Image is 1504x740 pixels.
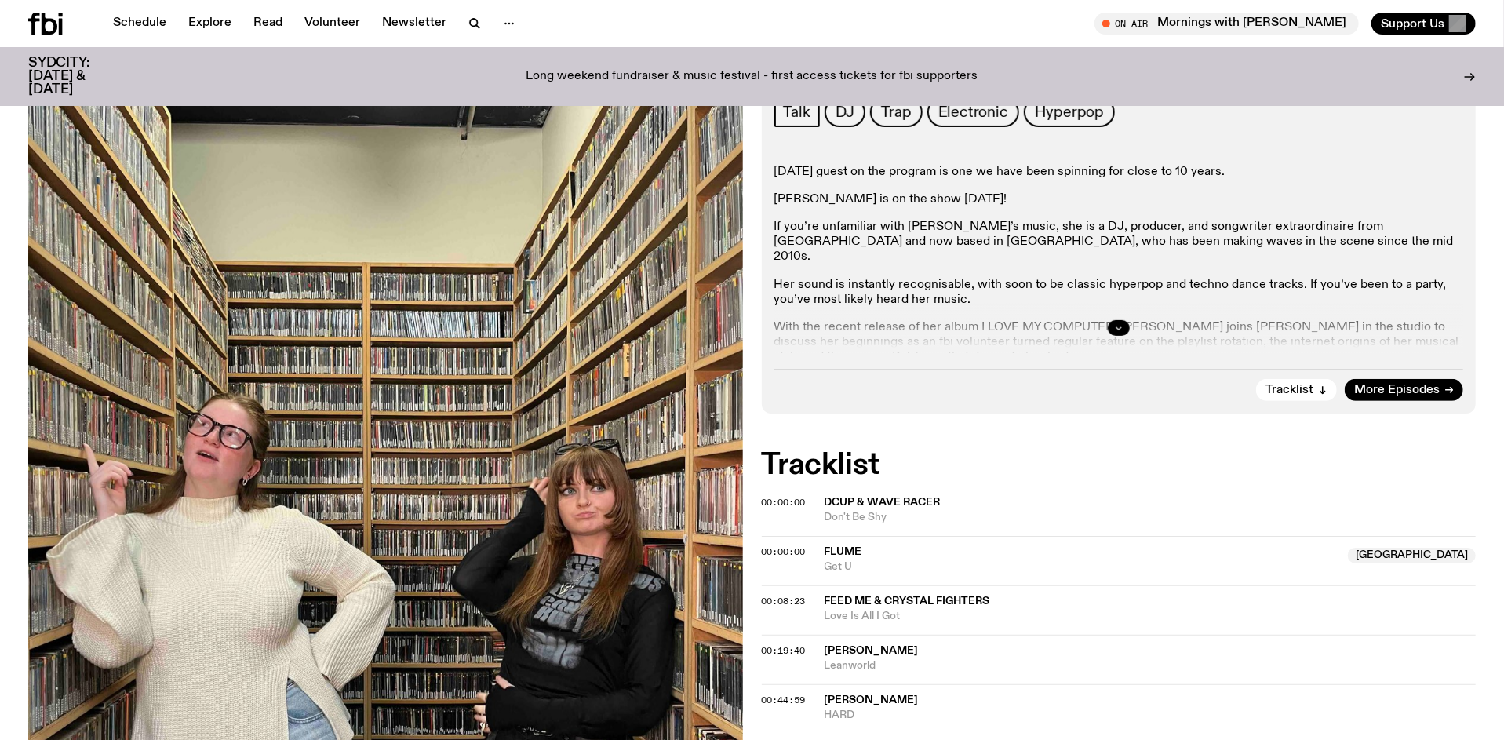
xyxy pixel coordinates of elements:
[774,165,1464,180] p: [DATE] guest on the program is one we have been spinning for close to 10 years.
[825,546,862,557] span: Flume
[825,708,1477,723] span: HARD
[373,13,456,35] a: Newsletter
[825,510,1477,525] span: Don't Be Shy
[1094,13,1359,35] button: On AirMornings with [PERSON_NAME]
[28,57,129,97] h3: SYDCITY: [DATE] & [DATE]
[104,13,176,35] a: Schedule
[870,97,922,127] a: Trap
[1345,379,1463,401] a: More Episodes
[762,496,806,509] span: 00:00:00
[762,597,806,606] button: 00:08:23
[774,192,1464,207] p: [PERSON_NAME] is on the show [DATE]!
[825,694,919,705] span: [PERSON_NAME]
[1035,104,1104,121] span: Hyperpop
[825,645,919,656] span: [PERSON_NAME]
[1371,13,1476,35] button: Support Us
[762,498,806,507] button: 00:00:00
[881,104,911,121] span: Trap
[927,97,1019,127] a: Electronic
[762,644,806,657] span: 00:19:40
[526,70,978,84] p: Long weekend fundraiser & music festival - first access tickets for fbi supporters
[774,97,820,127] a: Talk
[774,278,1464,308] p: Her sound is instantly recognisable, with soon to be classic hyperpop and techno dance tracks. If...
[762,595,806,607] span: 00:08:23
[1381,16,1444,31] span: Support Us
[762,545,806,558] span: 00:00:00
[244,13,292,35] a: Read
[836,104,855,121] span: DJ
[762,451,1477,479] h2: Tracklist
[825,497,941,508] span: DCUP & Wave Racer
[825,609,1477,624] span: Love Is All I Got
[938,104,1008,121] span: Electronic
[295,13,370,35] a: Volunteer
[825,560,1339,574] span: Get U
[1265,384,1313,396] span: Tracklist
[762,696,806,705] button: 00:44:59
[762,548,806,556] button: 00:00:00
[784,104,810,121] span: Talk
[825,596,990,607] span: Feed Me & Crystal Fighters
[825,97,866,127] a: DJ
[1256,379,1337,401] button: Tracklist
[825,658,1477,673] span: Leanworld
[762,647,806,655] button: 00:19:40
[1348,548,1476,563] span: [GEOGRAPHIC_DATA]
[1354,384,1440,396] span: More Episodes
[1024,97,1115,127] a: Hyperpop
[774,220,1464,265] p: If you’re unfamiliar with [PERSON_NAME]’s music, she is a DJ, producer, and songwriter extraordin...
[179,13,241,35] a: Explore
[762,694,806,706] span: 00:44:59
